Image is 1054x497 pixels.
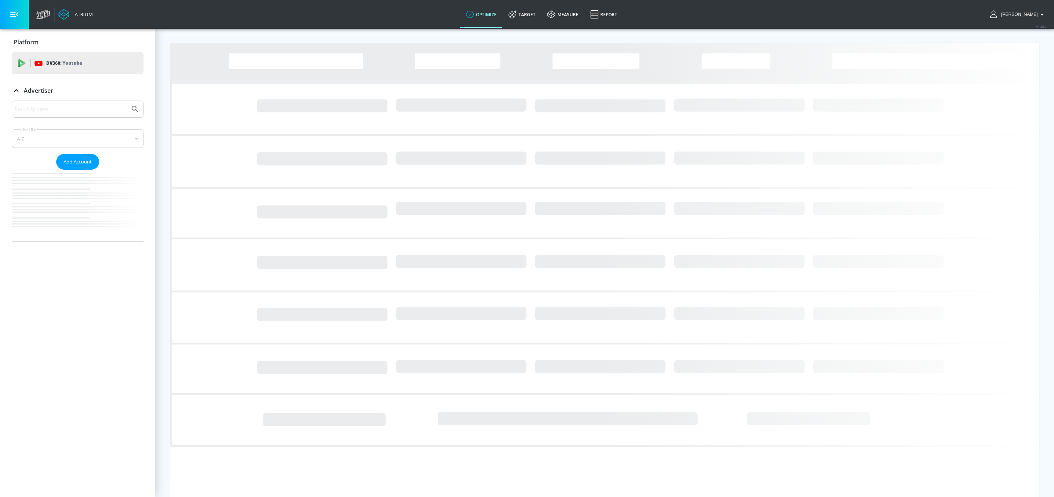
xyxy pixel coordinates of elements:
span: login as: rachel.berman@zefr.com [998,12,1038,17]
input: Search by name [15,104,127,114]
span: v 4.28.0 [1036,24,1047,28]
a: Atrium [58,9,93,20]
div: A-Z [12,129,143,148]
p: Platform [14,38,38,46]
div: Platform [12,32,143,53]
p: Youtube [63,59,82,67]
a: measure [541,1,584,28]
p: Advertiser [24,87,53,95]
nav: list of Advertiser [12,170,143,241]
a: optimize [460,1,503,28]
p: DV360: [46,59,82,67]
a: Report [584,1,623,28]
div: Advertiser [12,101,143,241]
label: Sort By [21,127,37,132]
span: Add Account [64,158,92,166]
button: [PERSON_NAME] [990,10,1047,19]
div: DV360: Youtube [12,52,143,74]
button: Add Account [56,154,99,170]
div: Atrium [72,11,93,18]
a: Target [503,1,541,28]
div: Advertiser [12,80,143,101]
